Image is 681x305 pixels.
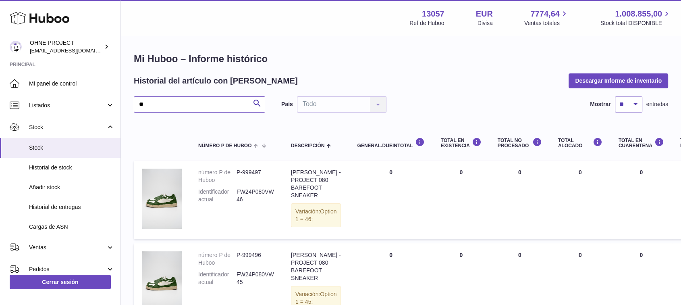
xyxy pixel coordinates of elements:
div: Total NO PROCESADO [498,138,542,148]
span: 0 [639,169,643,175]
div: Variación: [291,203,341,228]
td: 0 [550,161,610,239]
span: Pedidos [29,265,106,273]
span: 1.008.855,00 [615,8,662,19]
dd: FW24P080VW46 [237,188,275,203]
span: [EMAIL_ADDRESS][DOMAIN_NAME] [30,47,118,54]
span: número P de Huboo [198,143,251,148]
strong: EUR [476,8,493,19]
dt: Identificador actual [198,188,237,203]
span: Stock total DISPONIBLE [600,19,671,27]
dt: número P de Huboo [198,169,237,184]
div: Total en CUARENTENA [619,138,664,148]
label: País [281,100,293,108]
span: Descripción [291,143,324,148]
span: Stock [29,144,114,152]
div: Total en EXISTENCIA [441,138,482,148]
button: Descargar Informe de inventario [569,73,668,88]
span: Listados [29,102,106,109]
td: 0 [490,161,550,239]
span: Stock [29,123,106,131]
span: 0 [639,252,643,258]
dt: número P de Huboo [198,251,237,267]
span: Ventas [29,244,106,251]
div: Ref de Huboo [409,19,444,27]
a: Cerrar sesión [10,275,111,289]
a: 7774,64 Ventas totales [524,8,569,27]
span: Ventas totales [524,19,569,27]
div: Divisa [478,19,493,27]
div: OHNE PROJECT [30,39,102,54]
td: 0 [433,161,490,239]
span: Option 1 = 46; [295,208,336,222]
span: entradas [646,100,668,108]
dt: Identificador actual [198,271,237,286]
dd: P-999496 [237,251,275,267]
span: Cargas de ASN [29,223,114,231]
a: 1.008.855,00 Stock total DISPONIBLE [600,8,671,27]
div: Total ALOCADO [558,138,602,148]
div: [PERSON_NAME] - PROJECT 080 BAREFOOT SNEAKER [291,169,341,199]
span: 7774,64 [530,8,559,19]
td: 0 [349,161,432,239]
div: general.dueInTotal [357,138,424,148]
div: [PERSON_NAME] - PROJECT 080 BAREFOOT SNEAKER [291,251,341,282]
span: Añadir stock [29,184,114,191]
img: internalAdmin-13057@internal.huboo.com [10,41,22,53]
h1: Mi Huboo – Informe histórico [134,52,668,65]
label: Mostrar [590,100,610,108]
span: Historial de stock [29,164,114,171]
span: Mi panel de control [29,80,114,88]
img: product image [142,169,182,229]
dd: FW24P080VW45 [237,271,275,286]
span: Historial de entregas [29,203,114,211]
strong: 13057 [422,8,444,19]
dd: P-999497 [237,169,275,184]
h2: Historial del artículo con [PERSON_NAME] [134,75,298,86]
